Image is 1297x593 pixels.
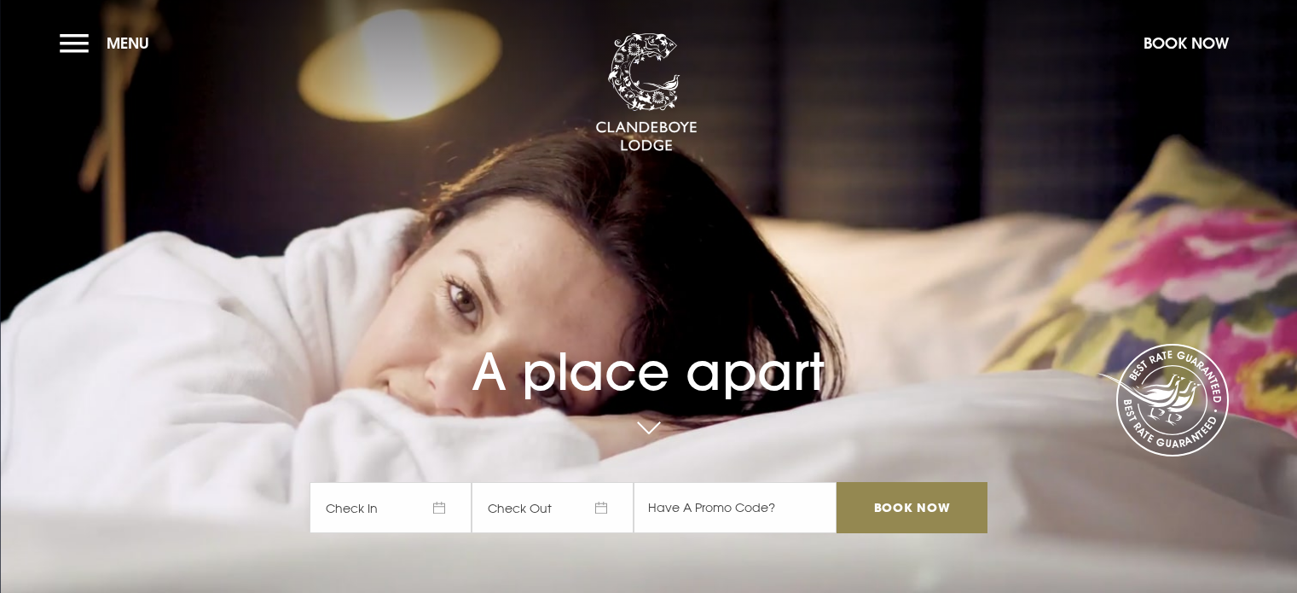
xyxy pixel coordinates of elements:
[634,482,837,533] input: Have A Promo Code?
[60,25,158,61] button: Menu
[472,482,634,533] span: Check Out
[310,482,472,533] span: Check In
[595,33,698,153] img: Clandeboye Lodge
[1135,25,1237,61] button: Book Now
[310,305,987,402] h1: A place apart
[837,482,987,533] input: Book Now
[107,33,149,53] span: Menu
